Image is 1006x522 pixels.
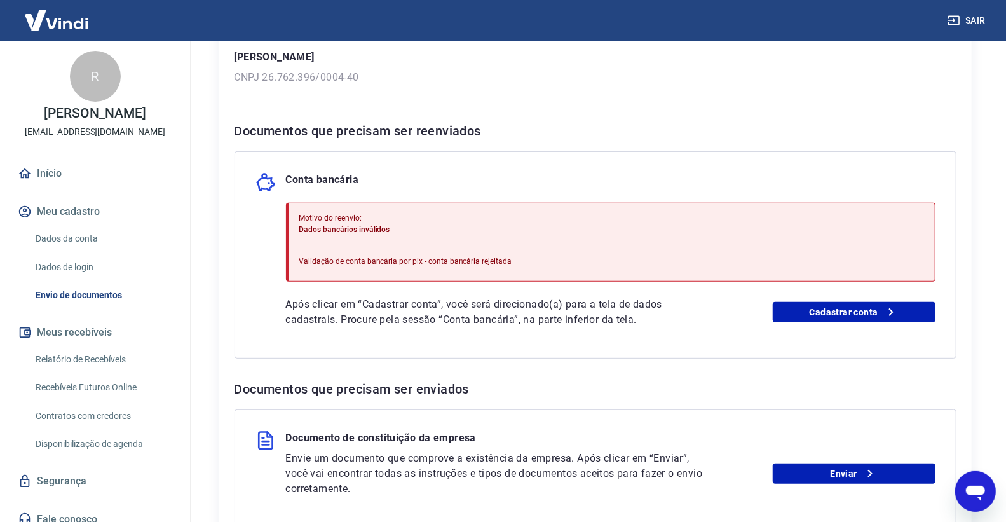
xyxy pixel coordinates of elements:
img: Vindi [15,1,98,39]
img: money_pork.0c50a358b6dafb15dddc3eea48f23780.svg [255,172,276,193]
h6: Documentos que precisam ser reenviados [235,121,956,141]
a: Contratos com credores [31,403,175,429]
a: Recebíveis Futuros Online [31,374,175,401]
a: Início [15,160,175,188]
iframe: Botão para abrir a janela de mensagens [955,471,996,512]
p: Validação de conta bancária por pix - conta bancária rejeitada [299,256,512,267]
a: Enviar [773,464,935,484]
img: file.3f2e98d22047474d3a157069828955b5.svg [255,430,276,451]
button: Meu cadastro [15,198,175,226]
a: Envio de documentos [31,282,175,308]
p: [PERSON_NAME] [235,50,956,65]
a: Disponibilização de agenda [31,431,175,457]
a: Segurança [15,467,175,495]
a: Dados da conta [31,226,175,252]
a: Cadastrar conta [773,302,935,322]
a: Relatório de Recebíveis [31,347,175,373]
div: R [70,51,121,102]
p: [EMAIL_ADDRESS][DOMAIN_NAME] [25,125,165,139]
p: Conta bancária [286,172,359,193]
button: Meus recebíveis [15,319,175,347]
p: Após clicar em “Cadastrar conta”, você será direcionado(a) para a tela de dados cadastrais. Procu... [286,297,708,327]
p: Envie um documento que comprove a existência da empresa. Após clicar em “Enviar”, você vai encont... [286,451,708,497]
p: Documento de constituição da empresa [286,430,476,451]
p: [PERSON_NAME] [44,107,146,120]
h6: Documentos que precisam ser enviados [235,379,956,399]
p: CNPJ 26.762.396/0004-40 [235,70,956,85]
a: Dados de login [31,254,175,280]
span: Dados bancários inválidos [299,225,390,234]
button: Sair [945,9,991,32]
p: Motivo do reenvio: [299,212,512,224]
